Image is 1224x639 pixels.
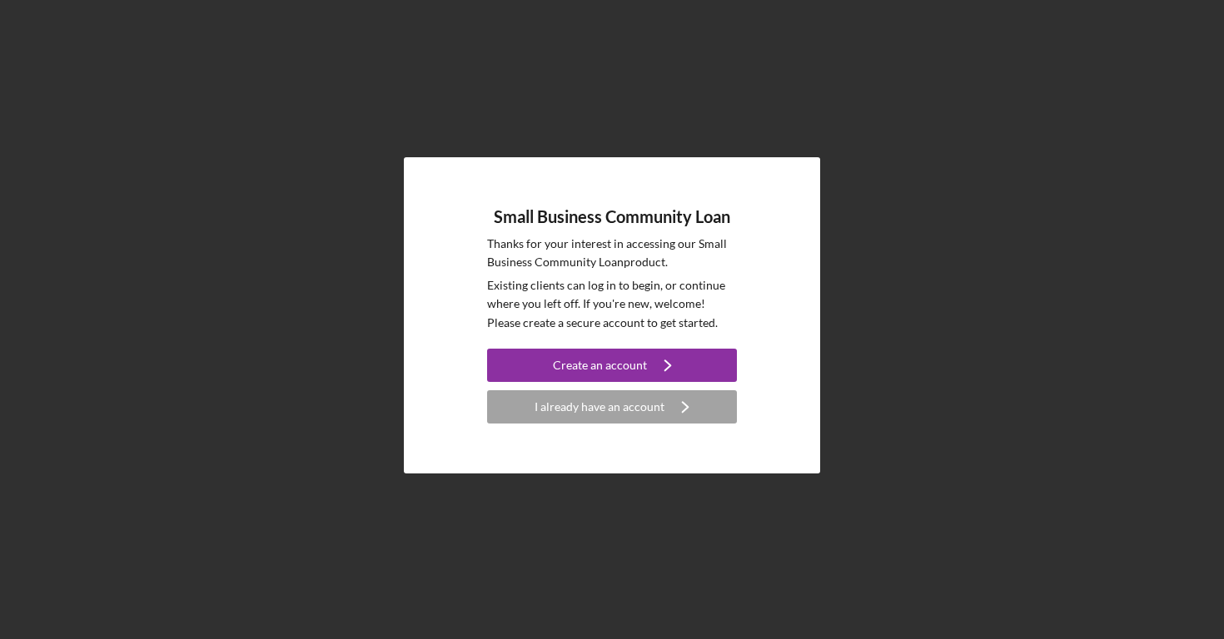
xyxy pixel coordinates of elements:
button: Create an account [487,349,737,382]
div: Create an account [553,349,647,382]
a: Create an account [487,349,737,386]
div: I already have an account [535,390,664,424]
p: Thanks for your interest in accessing our Small Business Community Loan product. [487,235,737,272]
h4: Small Business Community Loan [494,207,730,226]
p: Existing clients can log in to begin, or continue where you left off. If you're new, welcome! Ple... [487,276,737,332]
button: I already have an account [487,390,737,424]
